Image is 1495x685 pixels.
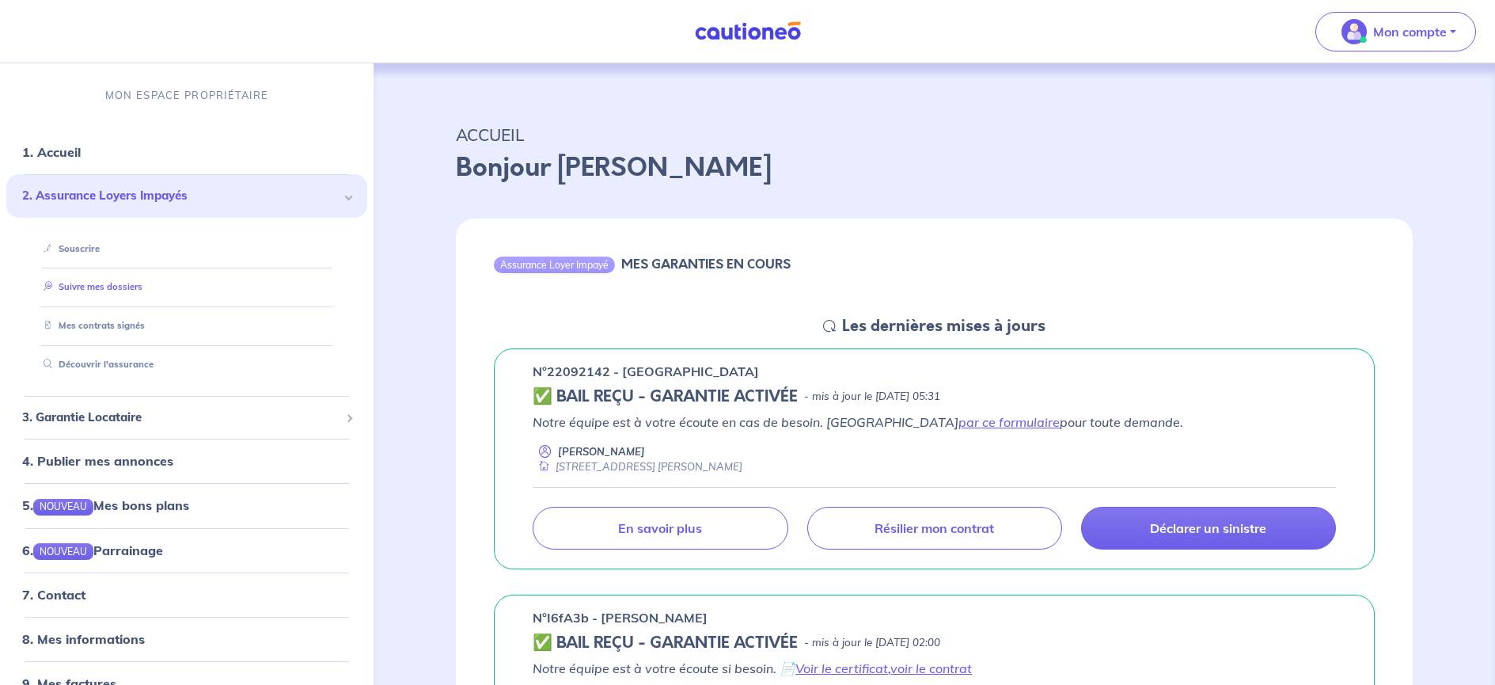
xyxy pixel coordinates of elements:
div: Souscrire [25,235,348,261]
div: 4. Publier mes annonces [6,445,367,477]
p: Bonjour [PERSON_NAME] [456,149,1413,187]
a: Voir le certificat [795,660,888,676]
p: [PERSON_NAME] [558,444,645,459]
div: Suivre mes dossiers [25,274,348,300]
div: 1. Accueil [6,136,367,168]
div: Découvrir l'assurance [25,352,348,378]
div: Mes contrats signés [25,313,348,339]
a: 4. Publier mes annonces [22,453,173,469]
div: 6.NOUVEAUParrainage [6,534,367,565]
h5: ✅ BAIL REÇU - GARANTIE ACTIVÉE [533,634,798,653]
div: 7. Contact [6,578,367,610]
p: Notre équipe est à votre écoute en cas de besoin. [GEOGRAPHIC_DATA] pour toute demande. [533,413,1336,432]
div: Assurance Loyer Impayé [494,257,615,272]
a: Mes contrats signés [37,320,145,331]
p: ACCUEIL [456,120,1413,149]
p: - mis à jour le [DATE] 05:31 [804,389,940,405]
p: - mis à jour le [DATE] 02:00 [804,635,940,651]
a: 1. Accueil [22,144,81,160]
img: illu_account_valid_menu.svg [1341,19,1367,44]
h5: Les dernières mises à jours [842,317,1045,336]
a: Suivre mes dossiers [37,281,142,292]
a: En savoir plus [533,507,787,550]
p: Notre équipe est à votre écoute si besoin. 📄 , [533,659,1336,678]
p: Déclarer un sinistre [1150,520,1266,536]
p: n°22092142 - [GEOGRAPHIC_DATA] [533,362,759,381]
div: 2. Assurance Loyers Impayés [6,174,367,218]
img: Cautioneo [689,21,807,41]
button: illu_account_valid_menu.svgMon compte [1315,12,1476,51]
a: Souscrire [37,242,100,253]
div: 8. Mes informations [6,622,367,654]
p: Résilier mon contrat [875,520,994,536]
p: Mon compte [1373,22,1447,41]
a: voir le contrat [890,660,972,676]
p: MON ESPACE PROPRIÉTAIRE [105,88,268,103]
div: state: CONTRACT-VALIDATED, Context: ,MAYBE-CERTIFICATE,,LESSOR-DOCUMENTS,IS-ODEALIM [533,387,1336,406]
p: En savoir plus [618,520,702,536]
div: 3. Garantie Locataire [6,401,367,432]
a: 7. Contact [22,586,85,602]
a: Résilier mon contrat [807,507,1062,550]
span: 3. Garantie Locataire [22,408,340,426]
a: 8. Mes informations [22,630,145,646]
div: 5.NOUVEAUMes bons plans [6,489,367,521]
div: state: CONTRACT-VALIDATED, Context: LESS-THAN-20-DAYS,MAYBE-CERTIFICATE,ALONE,LESSOR-DOCUMENTS [533,634,1336,653]
a: Découvrir l'assurance [37,359,154,370]
div: [STREET_ADDRESS] [PERSON_NAME] [533,459,742,474]
h6: MES GARANTIES EN COURS [621,257,791,272]
a: 5.NOUVEAUMes bons plans [22,497,189,513]
a: 6.NOUVEAUParrainage [22,542,163,558]
h5: ✅ BAIL REÇU - GARANTIE ACTIVÉE [533,387,798,406]
span: 2. Assurance Loyers Impayés [22,187,340,205]
a: Déclarer un sinistre [1081,507,1336,550]
p: n°I6fA3b - [PERSON_NAME] [533,608,708,627]
a: par ce formulaire [958,414,1060,430]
